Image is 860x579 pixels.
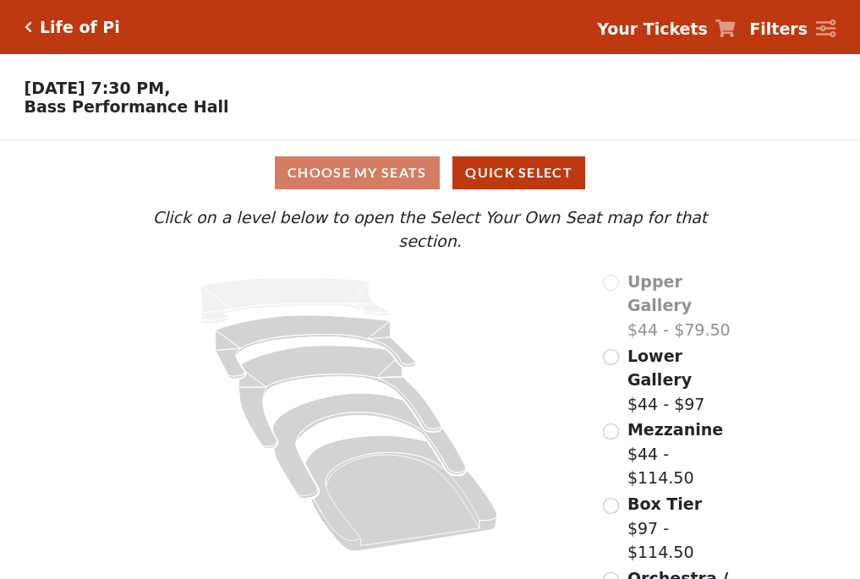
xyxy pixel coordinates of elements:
[216,315,416,379] path: Lower Gallery - Seats Available: 98
[749,17,835,41] a: Filters
[597,19,708,38] strong: Your Tickets
[749,19,808,38] strong: Filters
[627,347,692,390] span: Lower Gallery
[627,418,741,490] label: $44 - $114.50
[627,344,741,417] label: $44 - $97
[306,435,498,551] path: Orchestra / Parterre Circle - Seats Available: 11
[40,18,120,37] h5: Life of Pi
[627,270,741,342] label: $44 - $79.50
[627,420,723,439] span: Mezzanine
[119,205,740,254] p: Click on a level below to open the Select Your Own Seat map for that section.
[25,21,32,33] a: Click here to go back to filters
[627,272,692,315] span: Upper Gallery
[597,17,736,41] a: Your Tickets
[452,156,585,189] button: Quick Select
[201,278,391,324] path: Upper Gallery - Seats Available: 0
[627,492,741,565] label: $97 - $114.50
[627,494,702,513] span: Box Tier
